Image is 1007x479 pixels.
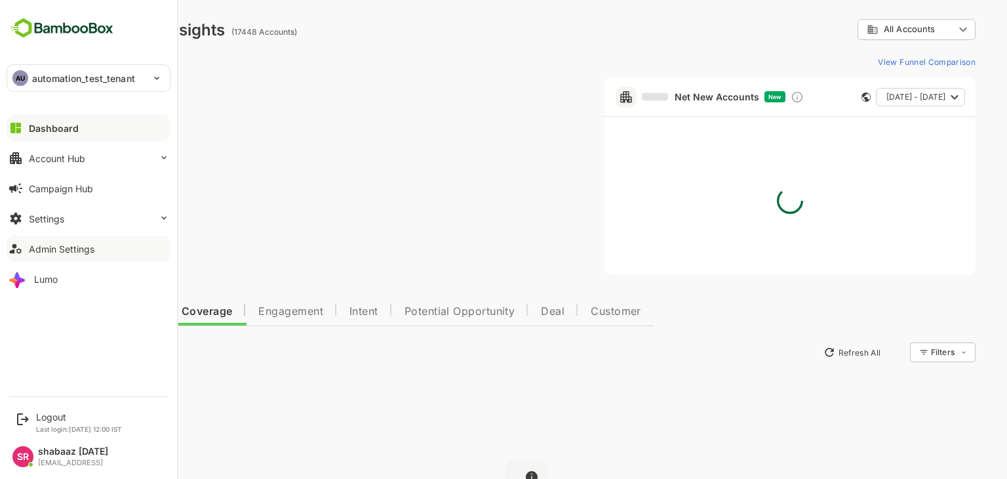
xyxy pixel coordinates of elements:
[31,20,179,39] div: Dashboard Insights
[545,306,595,317] span: Customer
[840,89,899,106] span: [DATE] - [DATE]
[12,446,33,467] div: SR
[812,17,930,43] div: All Accounts
[596,91,713,103] a: Net New Accounts
[32,72,135,85] p: automation_test_tenant
[772,342,840,363] button: Refresh All
[7,175,170,201] button: Campaign Hub
[29,183,93,194] div: Campaign Hub
[722,93,736,100] span: New
[838,24,889,34] span: All Accounts
[816,93,825,102] div: This card does not support filter and segments
[212,306,277,317] span: Engagement
[7,205,170,232] button: Settings
[359,306,469,317] span: Potential Opportunity
[29,243,94,255] div: Admin Settings
[495,306,519,317] span: Deal
[7,65,170,91] div: AUautomation_test_tenant
[7,16,117,41] img: BambooboxFullLogoMark.5f36c76dfaba33ec1ec1367b70bb1252.svg
[36,425,122,433] p: Last login: [DATE] 12:00 IST
[885,347,909,357] div: Filters
[7,236,170,262] button: Admin Settings
[884,341,930,364] div: Filters
[186,27,255,37] ag: (17448 Accounts)
[830,88,919,106] button: [DATE] - [DATE]
[29,123,79,134] div: Dashboard
[7,145,170,171] button: Account Hub
[38,459,108,467] div: [EMAIL_ADDRESS]
[7,115,170,141] button: Dashboard
[7,266,170,292] button: Lumo
[12,70,28,86] div: AU
[745,91,758,104] div: Discover new ICP-fit accounts showing engagement — via intent surges, anonymous website visits, L...
[29,153,85,164] div: Account Hub
[31,341,127,364] button: New Insights
[38,446,108,457] div: shabaaz [DATE]
[304,306,332,317] span: Intent
[821,24,909,35] div: All Accounts
[45,306,186,317] span: Data Quality and Coverage
[29,213,64,224] div: Settings
[827,51,930,72] button: View Funnel Comparison
[36,411,122,423] div: Logout
[34,274,58,285] div: Lumo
